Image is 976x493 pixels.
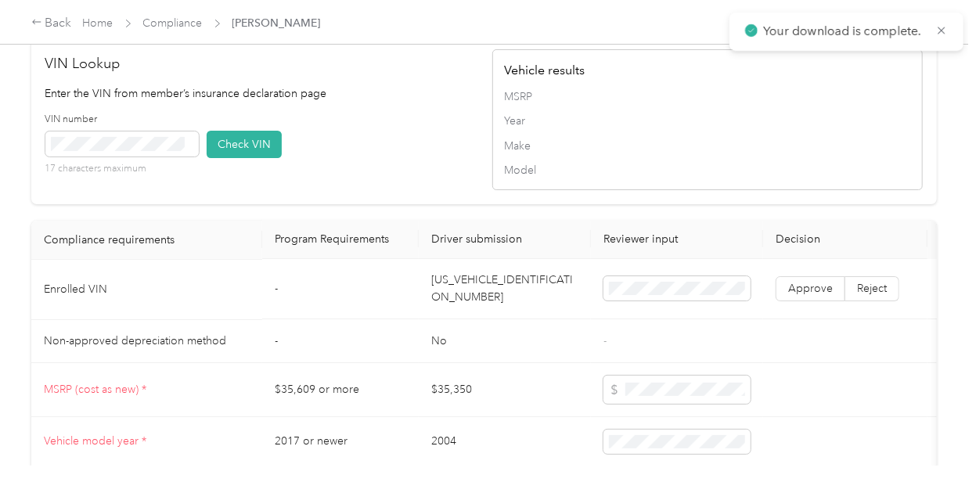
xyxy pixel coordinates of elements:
td: Vehicle model year * [31,417,262,468]
span: Vehicle model year * [44,434,146,448]
th: Driver submission [419,221,591,260]
button: Check VIN [207,131,282,158]
th: Decision [763,221,927,260]
span: [PERSON_NAME] [232,15,321,31]
span: Enrolled VIN [44,282,107,296]
span: MSRP (cost as new) * [44,383,146,396]
h4: Vehicle results [504,61,912,80]
td: Enrolled VIN [31,260,262,320]
span: Approve [788,282,833,296]
label: VIN number [45,113,199,127]
span: Year [504,113,912,129]
span: Model [504,162,912,178]
td: [US_VEHICLE_IDENTIFICATION_NUMBER] [419,260,591,320]
p: Your download is complete. [763,22,924,41]
p: 17 characters maximum [45,162,199,176]
td: $35,350 [419,363,591,417]
th: Program Requirements [262,221,419,260]
span: Make [504,138,912,154]
td: - [262,320,419,363]
td: $35,609 or more [262,363,419,417]
a: Compliance [143,16,203,30]
div: Back [31,14,72,33]
iframe: Everlance-gr Chat Button Frame [888,405,976,493]
h2: VIN Lookup [45,53,476,74]
th: Reviewer input [591,221,763,260]
span: - [603,334,607,347]
td: MSRP (cost as new) * [31,363,262,417]
td: 2004 [419,417,591,468]
p: Enter the VIN from member’s insurance declaration page [45,85,476,102]
a: Home [83,16,113,30]
td: - [262,260,419,320]
td: 2017 or newer [262,417,419,468]
td: Non-approved depreciation method [31,320,262,363]
span: Non-approved depreciation method [44,334,226,347]
th: Compliance requirements [31,221,262,260]
span: Reject [857,282,887,296]
span: MSRP [504,88,912,105]
td: No [419,320,591,363]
